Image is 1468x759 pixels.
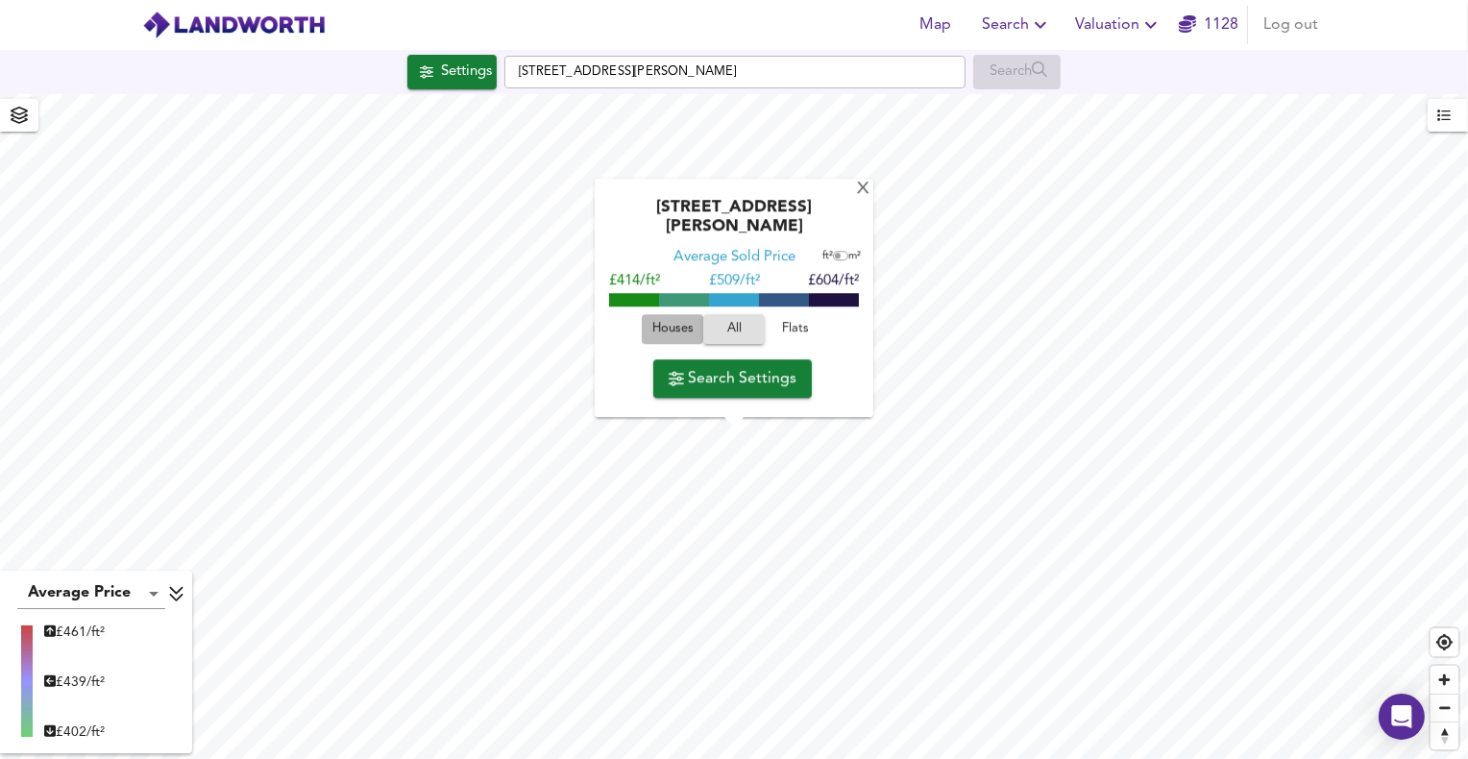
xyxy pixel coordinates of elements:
[848,252,861,262] span: m²
[407,55,497,89] button: Settings
[709,275,760,289] span: £ 509/ft²
[905,6,966,44] button: Map
[765,315,826,345] button: Flats
[703,315,765,345] button: All
[1431,722,1458,749] button: Reset bearing to north
[504,56,966,88] input: Enter a location...
[17,578,165,609] div: Average Price
[1431,628,1458,656] button: Find my location
[1075,12,1162,38] span: Valuation
[1431,695,1458,722] span: Zoom out
[653,359,812,398] button: Search Settings
[609,275,660,289] span: £414/ft²
[913,12,959,38] span: Map
[822,252,833,262] span: ft²
[1256,6,1326,44] button: Log out
[855,181,871,199] div: X
[407,55,497,89] div: Click to configure Search Settings
[1431,694,1458,722] button: Zoom out
[808,275,859,289] span: £604/ft²
[1431,666,1458,694] button: Zoom in
[44,722,105,742] div: £ 402/ft²
[604,199,864,249] div: [STREET_ADDRESS][PERSON_NAME]
[1179,12,1238,38] a: 1128
[647,319,698,341] span: Houses
[673,249,795,268] div: Average Sold Price
[973,55,1061,89] div: Enable a Source before running a Search
[44,623,105,642] div: £ 461/ft²
[142,11,326,39] img: logo
[713,319,755,341] span: All
[441,60,492,85] div: Settings
[44,673,105,692] div: £ 439/ft²
[1263,12,1318,38] span: Log out
[1067,6,1170,44] button: Valuation
[974,6,1060,44] button: Search
[642,315,703,345] button: Houses
[669,365,796,392] span: Search Settings
[982,12,1052,38] span: Search
[1178,6,1239,44] button: 1128
[1379,694,1425,740] div: Open Intercom Messenger
[770,319,821,341] span: Flats
[1431,722,1458,749] span: Reset bearing to north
